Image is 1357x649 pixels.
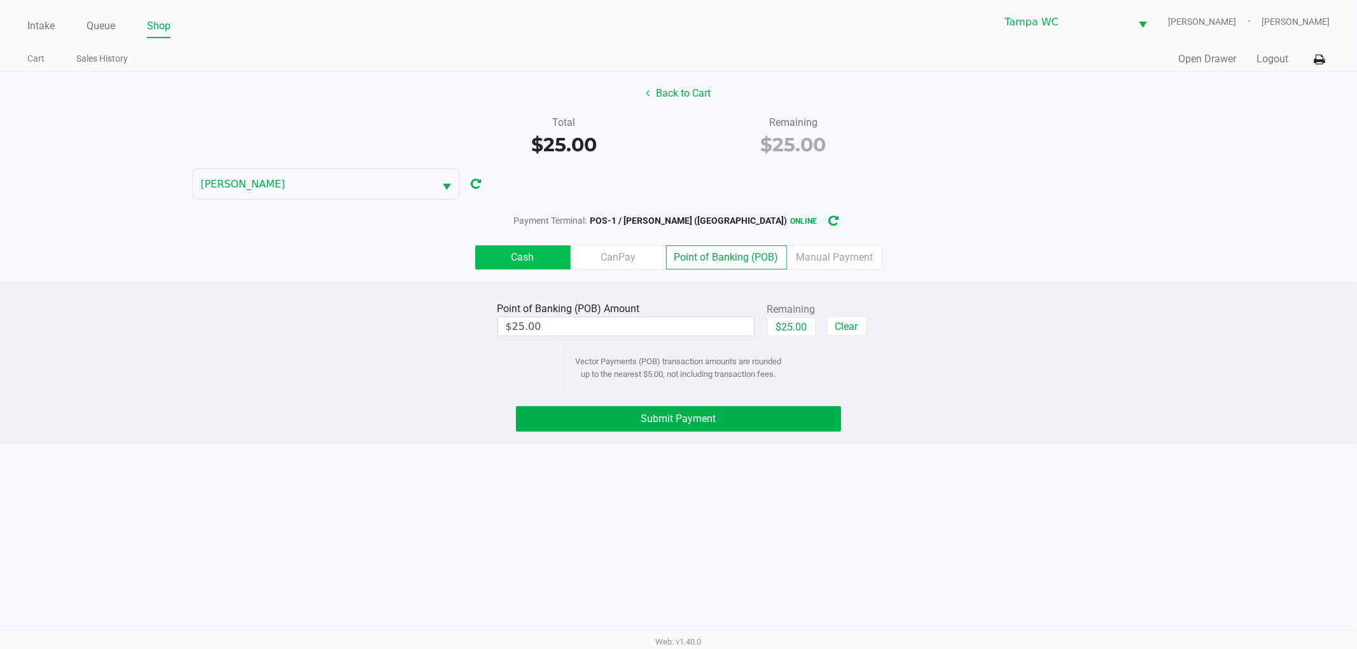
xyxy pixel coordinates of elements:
[76,51,128,67] a: Sales History
[1256,51,1288,67] button: Logout
[787,245,882,270] label: Manual Payment
[656,637,702,646] span: Web: v1.40.0
[1168,15,1262,29] span: [PERSON_NAME]
[641,413,716,425] span: Submit Payment
[513,215,587,226] span: Payment Terminal:
[590,215,787,226] span: POS-1 / [PERSON_NAME] ([GEOGRAPHIC_DATA])
[564,345,793,390] div: Vector Payments (POB) transaction amounts are rounded up to the nearest $5.00, not including tran...
[27,51,45,67] a: Cart
[827,317,866,336] button: Clear
[459,130,669,159] div: $25.00
[767,317,816,336] button: $25.00
[638,81,720,106] button: Back to Cart
[571,245,666,270] label: CanPay
[27,17,55,35] a: Intake
[688,115,899,130] div: Remaining
[516,406,841,432] button: Submit Payment
[498,301,645,317] div: Point of Banking (POB) Amount
[1262,15,1330,29] span: [PERSON_NAME]
[435,169,459,199] button: Select
[475,245,571,270] label: Cash
[1005,15,1123,30] span: Tampa WC
[767,302,816,317] div: Remaining
[1178,51,1236,67] button: Open Drawer
[688,130,899,159] div: $25.00
[147,17,170,35] a: Shop
[459,115,669,130] div: Total
[666,245,787,270] label: Point of Banking (POB)
[790,217,817,226] span: online
[87,17,115,35] a: Queue
[1131,7,1155,37] button: Select
[200,177,427,192] span: [PERSON_NAME]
